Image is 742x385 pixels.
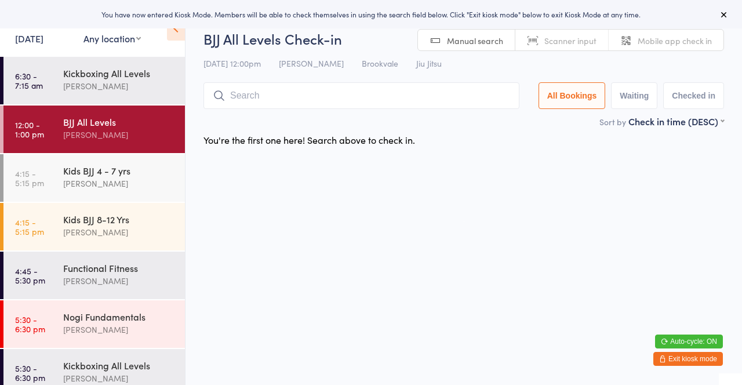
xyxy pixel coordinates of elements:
span: Mobile app check in [638,35,712,46]
a: 6:30 -7:15 amKickboxing All Levels[PERSON_NAME] [3,57,185,104]
a: 12:00 -1:00 pmBJJ All Levels[PERSON_NAME] [3,106,185,153]
div: [PERSON_NAME] [63,323,175,336]
a: [DATE] [15,32,43,45]
span: [DATE] 12:00pm [203,57,261,69]
button: Checked in [663,82,724,109]
div: [PERSON_NAME] [63,274,175,288]
div: Any location [83,32,141,45]
button: All Bookings [539,82,606,109]
div: You're the first one here! Search above to check in. [203,133,415,146]
div: Kickboxing All Levels [63,359,175,372]
span: Brookvale [362,57,398,69]
span: Jiu Jitsu [416,57,442,69]
button: Auto-cycle: ON [655,335,723,348]
a: 4:45 -5:30 pmFunctional Fitness[PERSON_NAME] [3,252,185,299]
div: You have now entered Kiosk Mode. Members will be able to check themselves in using the search fie... [19,9,723,19]
span: Scanner input [544,35,596,46]
span: [PERSON_NAME] [279,57,344,69]
time: 5:30 - 6:30 pm [15,315,45,333]
time: 4:15 - 5:15 pm [15,169,44,187]
div: [PERSON_NAME] [63,372,175,385]
h2: BJJ All Levels Check-in [203,29,724,48]
div: [PERSON_NAME] [63,128,175,141]
div: [PERSON_NAME] [63,79,175,93]
time: 12:00 - 1:00 pm [15,120,44,139]
div: Kickboxing All Levels [63,67,175,79]
time: 6:30 - 7:15 am [15,71,43,90]
input: Search [203,82,519,109]
button: Exit kiosk mode [653,352,723,366]
div: Nogi Fundamentals [63,310,175,323]
time: 4:15 - 5:15 pm [15,217,44,236]
a: 4:15 -5:15 pmKids BJJ 4 - 7 yrs[PERSON_NAME] [3,154,185,202]
div: Check in time (DESC) [628,115,724,128]
div: BJJ All Levels [63,115,175,128]
button: Waiting [611,82,657,109]
time: 4:45 - 5:30 pm [15,266,45,285]
time: 5:30 - 6:30 pm [15,364,45,382]
div: [PERSON_NAME] [63,177,175,190]
div: Functional Fitness [63,261,175,274]
span: Manual search [447,35,503,46]
label: Sort by [599,116,626,128]
div: Kids BJJ 4 - 7 yrs [63,164,175,177]
div: [PERSON_NAME] [63,226,175,239]
a: 4:15 -5:15 pmKids BJJ 8-12 Yrs[PERSON_NAME] [3,203,185,250]
div: Kids BJJ 8-12 Yrs [63,213,175,226]
a: 5:30 -6:30 pmNogi Fundamentals[PERSON_NAME] [3,300,185,348]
